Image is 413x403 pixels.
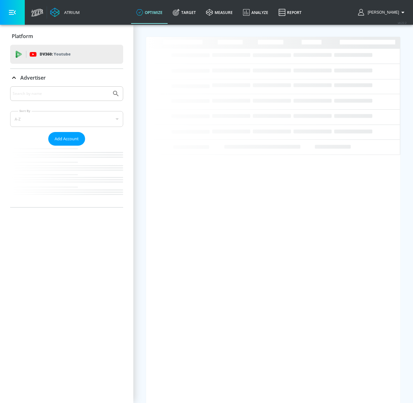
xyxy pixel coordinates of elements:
button: Add Account [48,132,85,146]
nav: list of Advertiser [10,146,123,207]
a: Target [168,1,201,24]
button: [PERSON_NAME] [358,9,407,16]
a: Atrium [50,8,80,17]
span: login as: justin.nim@zefr.com [365,10,399,15]
div: Advertiser [10,86,123,207]
p: DV360: [40,51,70,58]
p: Youtube [54,51,70,57]
div: A-Z [10,111,123,127]
div: Atrium [62,10,80,15]
div: Advertiser [10,69,123,87]
span: v 4.22.2 [398,21,407,24]
p: Advertiser [20,74,46,81]
a: Analyze [238,1,273,24]
a: optimize [131,1,168,24]
span: Add Account [55,135,79,142]
a: measure [201,1,238,24]
a: Report [273,1,307,24]
p: Platform [12,33,33,40]
label: Sort By [18,109,32,113]
input: Search by name [13,89,109,98]
div: DV360: Youtube [10,45,123,64]
div: Platform [10,27,123,45]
